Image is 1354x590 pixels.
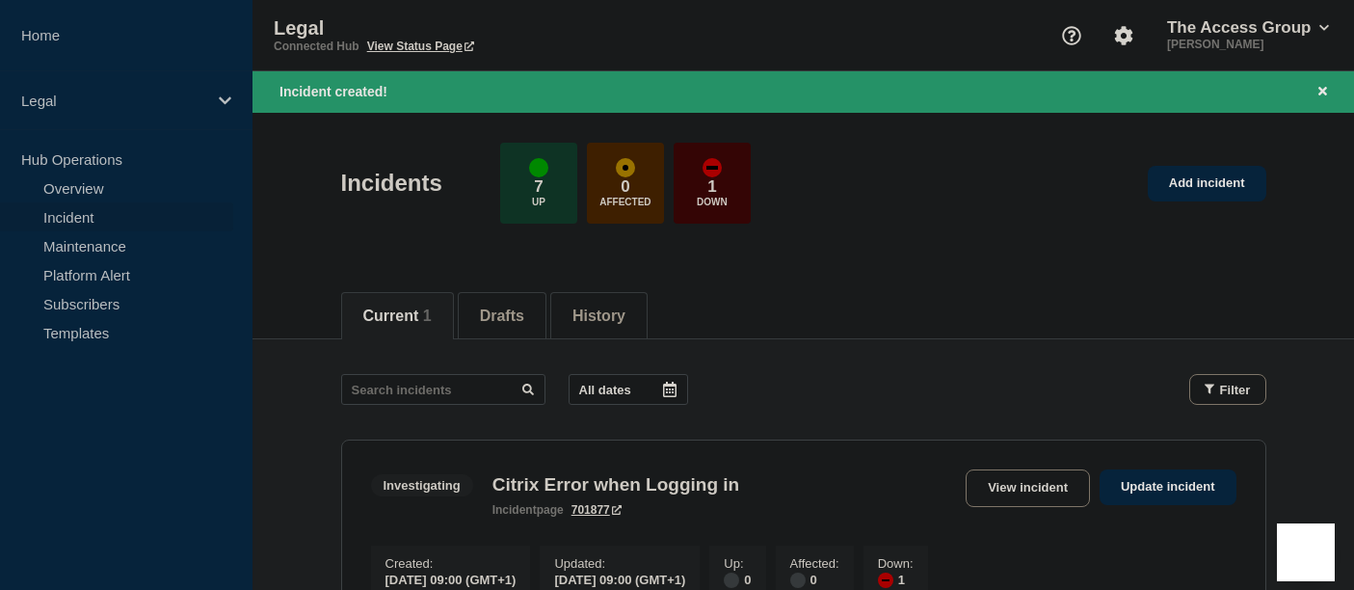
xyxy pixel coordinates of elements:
a: Add incident [1148,166,1266,201]
button: Filter [1189,374,1266,405]
p: Affected [599,197,650,207]
a: View Status Page [367,40,474,53]
p: 7 [534,177,543,197]
div: disabled [724,573,739,588]
div: 0 [790,571,839,588]
input: Search incidents [341,374,545,405]
div: down [878,573,893,588]
p: [PERSON_NAME] [1163,38,1333,51]
p: All dates [579,383,631,397]
p: Up : [724,556,751,571]
div: 0 [724,571,751,588]
button: Account settings [1103,15,1144,56]
div: [DATE] 09:00 (GMT+1) [554,571,685,587]
button: Close banner [1311,81,1335,103]
a: Update incident [1100,469,1236,505]
p: 1 [707,177,716,197]
button: Drafts [480,308,524,325]
p: Down : [878,556,914,571]
div: 1 [878,571,914,588]
p: Legal [21,93,206,109]
p: Affected : [790,556,839,571]
div: [DATE] 09:00 (GMT+1) [385,571,517,587]
p: Created : [385,556,517,571]
button: Support [1051,15,1092,56]
p: Legal [274,17,659,40]
div: up [529,158,548,177]
p: Connected Hub [274,40,359,53]
a: 701877 [571,503,622,517]
span: Investigating [371,474,473,496]
h3: Citrix Error when Logging in [492,474,740,496]
button: History [572,308,625,325]
h1: Incidents [341,170,442,197]
p: 0 [621,177,629,197]
button: All dates [569,374,688,405]
button: The Access Group [1163,18,1333,38]
span: Incident created! [279,84,387,99]
span: 1 [423,308,432,324]
iframe: Help Scout Beacon - Open [1277,523,1335,581]
button: Current 1 [363,308,432,325]
p: Down [697,197,728,207]
div: disabled [790,573,806,588]
div: affected [616,158,635,177]
div: down [703,158,722,177]
span: Filter [1220,383,1251,397]
p: Up [532,197,545,207]
span: incident [492,503,537,517]
p: page [492,503,564,517]
a: View incident [966,469,1090,507]
p: Updated : [554,556,685,571]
